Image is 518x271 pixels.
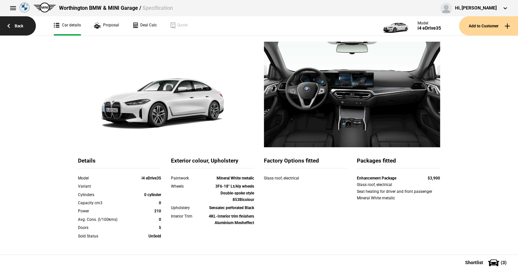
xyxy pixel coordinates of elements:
[78,208,128,214] div: Power
[215,184,254,202] strong: 3F6-18" Lt/Aly wheels Double-spoke style 853Bicolour
[34,3,56,12] img: mini.png
[455,254,518,271] button: Shortlist(3)
[171,157,254,168] div: Exterior colour, Upholstery
[171,205,204,211] div: Upholstery
[78,233,128,239] div: Sold Status
[418,25,441,31] div: i4 eDrive35
[142,176,161,180] strong: i4 eDrive35
[159,225,161,230] strong: 5
[357,157,440,168] div: Packages fitted
[148,234,161,238] strong: UnSold
[154,209,161,213] strong: 210
[428,176,440,180] strong: $3,900
[501,260,507,265] span: ( 3 )
[264,157,347,168] div: Factory Options fitted
[142,5,173,11] span: Specification
[20,3,29,12] img: bmw.png
[209,214,254,225] strong: 4KL-Interior trim finishers Aluminium Mesheffect
[264,175,322,181] div: Glass roof, electrical
[78,175,128,181] div: Model
[144,193,161,197] strong: 0 cylinder
[78,157,161,168] div: Details
[159,201,161,205] strong: 0
[132,16,157,36] a: Deal Calc
[78,216,128,223] div: Avg. Cons. (l/100kms)
[94,16,119,36] a: Proposal
[171,175,204,181] div: Paintwork
[78,200,128,206] div: Capacity cm3
[357,181,440,201] div: Glass roof, electrical Seat heating for driver and front passenger Mineral White metalic
[455,5,497,11] div: Hi, [PERSON_NAME]
[459,16,518,36] button: Add to Customer
[357,176,396,180] strong: Enhancement Package
[209,206,254,210] strong: Sensatec perforated Black
[418,21,441,25] div: Model
[159,217,161,222] strong: 0
[217,176,254,180] strong: Mineral White metalic
[171,213,204,220] div: Interior Trim
[59,5,173,12] div: Worthington BMW & MINI Garage /
[465,260,483,265] span: Shortlist
[78,183,128,190] div: Variant
[171,183,204,190] div: Wheels
[54,16,81,36] a: Car details
[78,192,128,198] div: Cylinders
[78,224,128,231] div: Doors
